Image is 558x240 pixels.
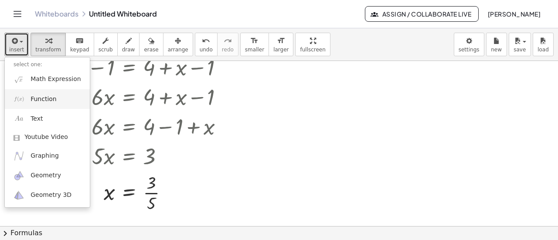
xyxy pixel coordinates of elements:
[224,36,232,46] i: redo
[35,10,78,18] a: Whiteboards
[10,7,24,21] button: Toggle navigation
[533,33,554,56] button: load
[5,60,90,70] li: select one:
[245,47,264,53] span: smaller
[14,150,24,161] img: ggb-graphing.svg
[300,47,325,53] span: fullscreen
[273,47,289,53] span: larger
[94,33,118,56] button: scrub
[14,170,24,181] img: ggb-geometry.svg
[31,75,81,84] span: Math Expression
[250,36,259,46] i: format_size
[480,6,548,22] button: [PERSON_NAME]
[202,36,210,46] i: undo
[200,47,213,53] span: undo
[144,47,158,53] span: erase
[14,74,24,85] img: sqrt_x.png
[163,33,193,56] button: arrange
[75,36,84,46] i: keyboard
[117,33,140,56] button: draw
[487,10,541,18] span: [PERSON_NAME]
[168,47,188,53] span: arrange
[277,36,285,46] i: format_size
[240,33,269,56] button: format_sizesmaller
[70,47,89,53] span: keypad
[509,33,531,56] button: save
[122,47,135,53] span: draw
[269,33,293,56] button: format_sizelarger
[31,95,57,104] span: Function
[5,109,90,128] a: Text
[99,47,113,53] span: scrub
[5,89,90,109] a: Function
[31,115,43,123] span: Text
[65,33,94,56] button: keyboardkeypad
[5,146,90,166] a: Graphing
[14,94,24,105] img: f_x.png
[31,33,66,56] button: transform
[31,191,71,199] span: Geometry 3D
[139,33,163,56] button: erase
[24,133,68,142] span: Youtube Video
[217,33,238,56] button: redoredo
[365,6,479,22] button: Assign / Collaborate Live
[35,47,61,53] span: transform
[9,47,24,53] span: insert
[222,47,234,53] span: redo
[14,113,24,124] img: Aa.png
[454,33,484,56] button: settings
[538,47,549,53] span: load
[195,33,218,56] button: undoundo
[14,190,24,201] img: ggb-3d.svg
[31,152,59,160] span: Graphing
[5,186,90,205] a: Geometry 3D
[514,47,526,53] span: save
[486,33,507,56] button: new
[295,33,330,56] button: fullscreen
[4,33,29,56] button: insert
[459,47,480,53] span: settings
[31,171,61,180] span: Geometry
[5,128,90,146] a: Youtube Video
[372,10,471,18] span: Assign / Collaborate Live
[5,166,90,186] a: Geometry
[491,47,502,53] span: new
[5,70,90,89] a: Math Expression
